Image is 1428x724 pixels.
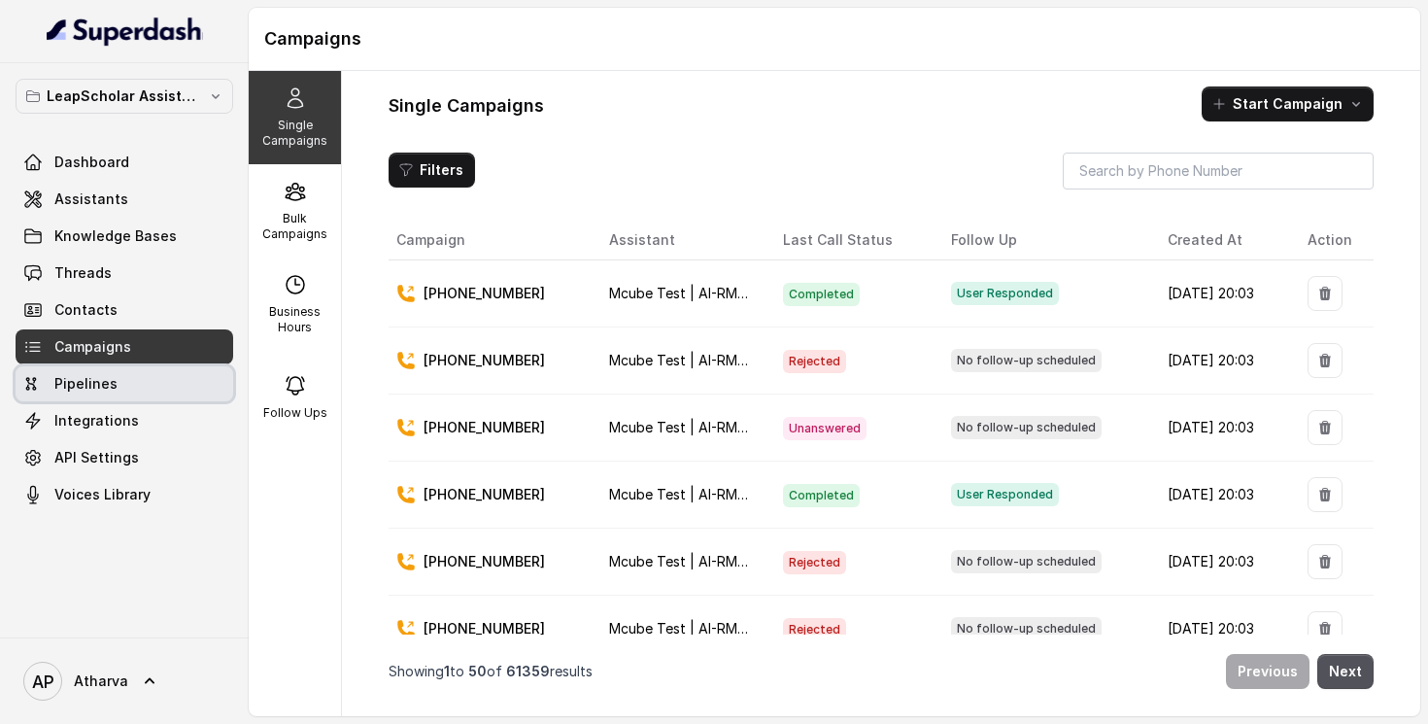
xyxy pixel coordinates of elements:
nav: Pagination [389,642,1374,701]
span: 61359 [506,663,550,679]
span: Threads [54,263,112,283]
p: Business Hours [256,304,333,335]
span: No follow-up scheduled [951,550,1102,573]
p: Bulk Campaigns [256,211,333,242]
td: [DATE] 20:03 [1152,395,1292,462]
span: Contacts [54,300,118,320]
span: No follow-up scheduled [951,617,1102,640]
span: Mcube Test | AI-RM NGB [609,352,769,368]
span: Rejected [783,551,846,574]
span: Unanswered [783,417,867,440]
span: Campaigns [54,337,131,357]
th: Action [1292,221,1374,260]
p: Single Campaigns [256,118,333,149]
span: Pipelines [54,374,118,394]
a: Pipelines [16,366,233,401]
span: 50 [468,663,487,679]
button: Next [1317,654,1374,689]
span: Atharva [74,672,128,691]
span: Completed [783,484,860,507]
td: [DATE] 20:03 [1152,328,1292,395]
button: LeapScholar Assistant [16,79,233,114]
span: Mcube Test | AI-RM NGB [609,486,769,502]
span: Voices Library [54,485,151,504]
a: API Settings [16,440,233,475]
a: Campaigns [16,329,233,364]
td: [DATE] 20:03 [1152,596,1292,663]
a: Assistants [16,182,233,217]
a: Atharva [16,654,233,708]
p: LeapScholar Assistant [47,85,202,108]
th: Created At [1152,221,1292,260]
a: Voices Library [16,477,233,512]
th: Campaign [389,221,594,260]
input: Search by Phone Number [1063,153,1374,190]
p: [PHONE_NUMBER] [424,552,545,571]
span: User Responded [951,483,1059,506]
th: Assistant [594,221,767,260]
span: 1 [444,663,450,679]
a: Integrations [16,403,233,438]
p: Showing to of results [389,662,593,681]
text: AP [32,672,54,692]
span: Rejected [783,618,846,641]
a: Threads [16,256,233,291]
button: Previous [1226,654,1309,689]
p: [PHONE_NUMBER] [424,284,545,303]
td: [DATE] 20:03 [1152,260,1292,328]
p: [PHONE_NUMBER] [424,485,545,504]
span: Dashboard [54,153,129,172]
span: Mcube Test | AI-RM NGB [609,553,769,569]
span: Mcube Test | AI-RM NGB [609,419,769,435]
p: [PHONE_NUMBER] [424,418,545,437]
p: [PHONE_NUMBER] [424,619,545,638]
p: Follow Ups [263,405,327,421]
td: [DATE] 20:03 [1152,529,1292,596]
a: Dashboard [16,145,233,180]
a: Knowledge Bases [16,219,233,254]
span: Knowledge Bases [54,226,177,246]
span: Mcube Test | AI-RM NGB [609,620,769,637]
button: Filters [389,153,475,188]
a: Contacts [16,293,233,328]
h1: Single Campaigns [389,90,544,121]
span: Rejected [783,350,846,373]
h1: Campaigns [264,23,1405,54]
th: Follow Up [935,221,1152,260]
span: API Settings [54,448,139,467]
td: [DATE] 20:03 [1152,462,1292,529]
p: [PHONE_NUMBER] [424,351,545,370]
span: User Responded [951,282,1059,305]
span: No follow-up scheduled [951,416,1102,439]
span: Assistants [54,190,128,209]
span: Mcube Test | AI-RM NGB [609,285,769,301]
span: Integrations [54,411,139,431]
button: Start Campaign [1202,86,1374,121]
th: Last Call Status [767,221,935,260]
img: light.svg [47,16,203,47]
span: No follow-up scheduled [951,349,1102,372]
span: Completed [783,283,860,306]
